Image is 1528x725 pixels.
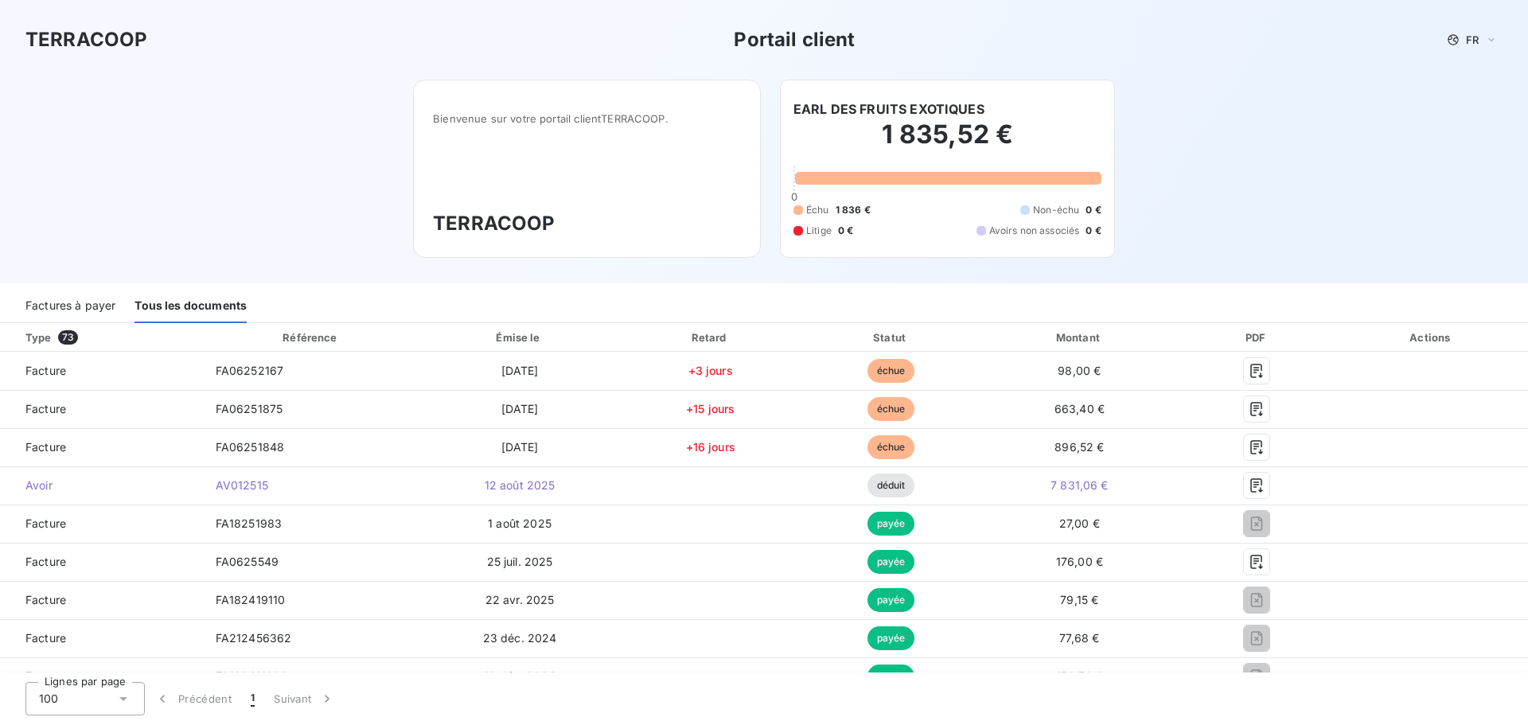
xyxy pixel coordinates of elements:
span: 22 avr. 2025 [485,593,555,606]
span: Facture [13,439,190,455]
span: 1 août 2025 [488,516,552,530]
span: Échu [806,203,829,217]
div: PDF [1182,329,1331,345]
span: [DATE] [501,440,539,454]
div: Statut [805,329,976,345]
span: 25 juil. 2025 [487,555,553,568]
span: payée [867,550,915,574]
div: Retard [622,329,799,345]
span: Facture [13,592,190,608]
span: Bienvenue sur votre portail client TERRACOOP . [433,112,741,125]
span: 12 août 2025 [485,478,555,492]
button: Précédent [145,682,241,715]
span: 18 déc. 2024 [484,669,555,683]
span: FA0625549 [216,555,279,568]
span: Facture [13,668,190,684]
span: +3 jours [688,364,733,377]
span: 7 831,06 € [1050,478,1109,492]
div: Factures à payer [25,290,115,323]
span: Avoirs non associés [989,224,1080,238]
span: Facture [13,630,190,646]
span: Facture [13,363,190,379]
span: payée [867,626,915,650]
div: Référence [283,331,337,344]
span: Non-échu [1033,203,1079,217]
span: 77,68 € [1059,631,1099,645]
button: Suivant [264,682,345,715]
span: payée [867,512,915,536]
span: 1 [251,691,255,707]
span: 896,52 € [1054,440,1104,454]
div: Type [16,329,200,345]
span: 176,00 € [1056,555,1103,568]
span: payée [867,588,915,612]
span: FA182419110 [216,593,286,606]
h6: EARL DES FRUITS EXOTIQUES [793,99,984,119]
span: 23 déc. 2024 [483,631,557,645]
span: FA212456362 [216,631,292,645]
span: 0 € [1086,224,1101,238]
span: 0 [791,190,797,203]
span: échue [867,359,915,383]
span: +16 jours [686,440,735,454]
div: Montant [984,329,1176,345]
span: Avoir [13,477,190,493]
div: Actions [1339,329,1525,345]
span: [DATE] [501,364,539,377]
span: 0 € [1086,203,1101,217]
span: Litige [806,224,832,238]
span: 79,15 € [1060,593,1098,606]
div: Tous les documents [134,290,247,323]
h3: TERRACOOP [25,25,147,54]
div: Émise le [423,329,616,345]
span: FA182411608 [216,669,288,683]
span: déduit [867,474,915,497]
span: FA06251875 [216,402,283,415]
span: payée [867,665,915,688]
span: 100 [39,691,58,707]
span: 73 [58,330,78,345]
span: Facture [13,401,190,417]
span: 98,00 € [1058,364,1101,377]
span: FA06251848 [216,440,285,454]
button: 1 [241,682,264,715]
span: [DATE] [501,402,539,415]
span: FR [1466,33,1479,46]
span: +15 jours [686,402,735,415]
span: AV012515 [216,478,268,492]
span: Facture [13,516,190,532]
h3: Portail client [734,25,855,54]
h2: 1 835,52 € [793,119,1101,166]
span: 152,76 € [1056,669,1102,683]
span: Facture [13,554,190,570]
span: 1 836 € [836,203,871,217]
span: 663,40 € [1054,402,1105,415]
span: 27,00 € [1059,516,1100,530]
h3: TERRACOOP [433,209,741,238]
span: 0 € [838,224,853,238]
span: échue [867,397,915,421]
span: FA18251983 [216,516,283,530]
span: FA06252167 [216,364,284,377]
span: échue [867,435,915,459]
